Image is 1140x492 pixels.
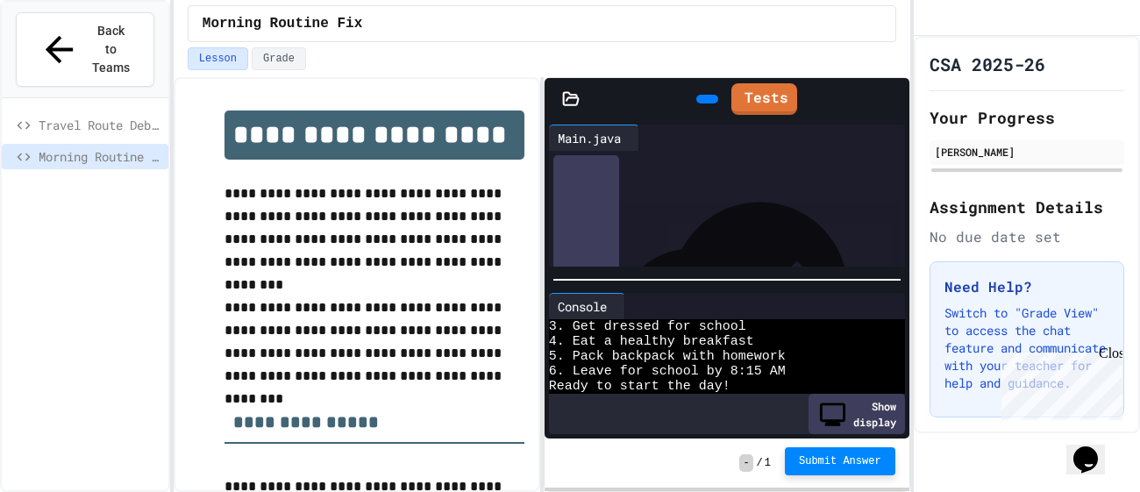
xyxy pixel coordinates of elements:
iframe: chat widget [994,346,1122,420]
div: No due date set [930,226,1124,247]
a: Tests [731,83,797,115]
div: [PERSON_NAME] [935,144,1119,160]
span: Ready to start the day! [549,379,730,394]
span: / [757,456,763,470]
span: 4. Eat a healthy breakfast [549,334,754,349]
div: Chat with us now!Close [7,7,121,111]
button: Back to Teams [16,12,154,87]
span: 6. Leave for school by 8:15 AM [549,364,786,379]
button: Grade [252,47,306,70]
div: Main.java [549,125,639,151]
p: Switch to "Grade View" to access the chat feature and communicate with your teacher for help and ... [944,304,1109,392]
button: Lesson [188,47,248,70]
button: Submit Answer [785,447,895,475]
h3: Need Help? [944,276,1109,297]
h2: Your Progress [930,105,1124,130]
div: Main.java [549,129,630,147]
span: - [739,454,752,472]
div: History [553,155,619,437]
span: Morning Routine Fix [39,147,161,166]
div: Console [549,297,616,316]
span: 5. Pack backpack with homework [549,349,786,364]
span: Back to Teams [90,22,132,77]
span: 3. Get dressed for school [549,319,746,334]
span: Submit Answer [799,454,881,468]
div: Show display [809,394,905,434]
span: Travel Route Debugger [39,116,161,134]
iframe: chat widget [1066,422,1122,474]
div: Console [549,293,625,319]
h2: Assignment Details [930,195,1124,219]
h1: CSA 2025-26 [930,52,1045,76]
span: 1 [765,456,771,470]
span: Morning Routine Fix [203,13,362,34]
